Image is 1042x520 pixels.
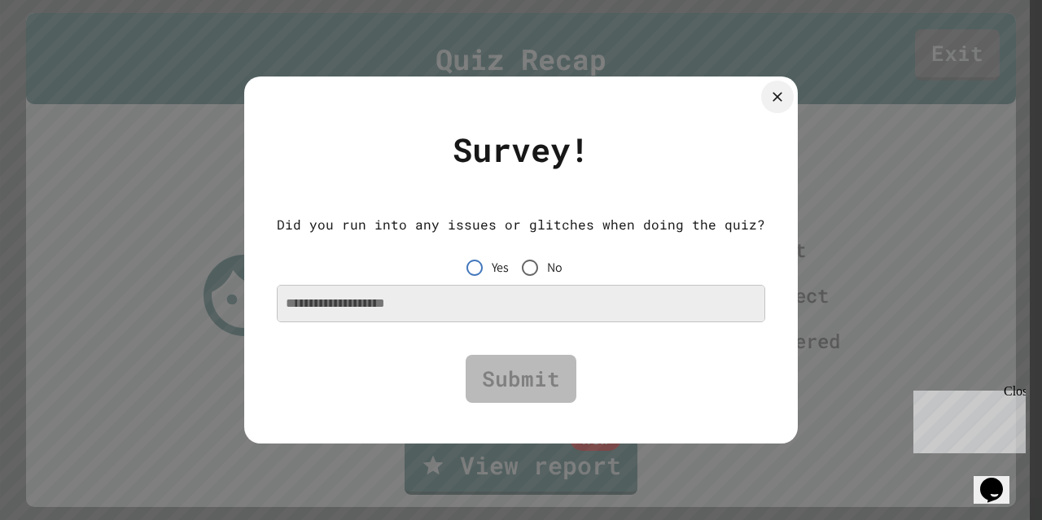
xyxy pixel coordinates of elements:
span: No [547,258,563,277]
span: Yes [492,258,509,277]
a: Submit [466,355,576,403]
div: Survey! [277,125,765,174]
iframe: chat widget [974,455,1026,504]
div: Chat with us now!Close [7,7,112,103]
iframe: chat widget [907,384,1026,453]
div: Did you run into any issues or glitches when doing the quiz? [277,215,765,234]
